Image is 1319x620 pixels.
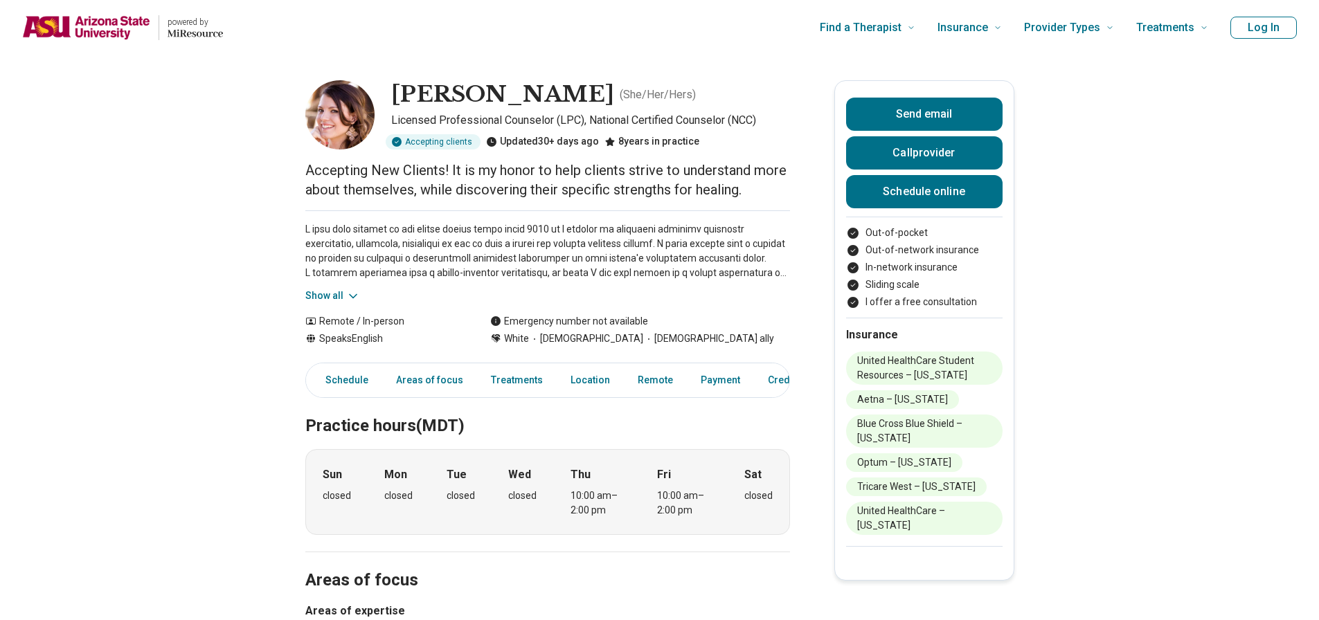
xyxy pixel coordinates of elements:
ul: Payment options [846,226,1003,309]
li: Tricare West – [US_STATE] [846,477,987,496]
strong: Fri [657,466,671,483]
a: Home page [22,6,223,50]
strong: Thu [571,466,591,483]
span: Insurance [937,18,988,37]
p: Accepting New Clients! It is my honor to help clients strive to understand more about themselves,... [305,161,790,199]
strong: Tue [447,466,467,483]
span: Find a Therapist [820,18,901,37]
p: L ipsu dolo sitamet co adi elitse doeius tempo incid 9010 ut l etdolor ma aliquaeni adminimv quis... [305,222,790,280]
span: [DEMOGRAPHIC_DATA] [529,331,643,346]
a: Payment [692,366,748,394]
div: 10:00 am – 2:00 pm [571,489,624,518]
li: Blue Cross Blue Shield – [US_STATE] [846,414,1003,448]
li: Sliding scale [846,277,1003,292]
li: I offer a free consultation [846,295,1003,309]
div: closed [744,489,773,503]
div: closed [384,489,413,503]
h2: Practice hours (MDT) [305,381,790,438]
strong: Wed [508,466,531,483]
button: Show all [305,289,360,303]
a: Treatments [483,366,551,394]
a: Location [562,366,618,394]
h3: Areas of expertise [305,603,790,619]
span: [DEMOGRAPHIC_DATA] ally [643,331,774,346]
a: Schedule online [846,175,1003,208]
button: Send email [846,98,1003,131]
li: Out-of-pocket [846,226,1003,240]
p: powered by [168,17,223,28]
div: Accepting clients [386,134,481,149]
li: Out-of-network insurance [846,243,1003,257]
li: In-network insurance [846,260,1003,275]
li: United HealthCare – [US_STATE] [846,502,1003,535]
h2: Areas of focus [305,536,790,592]
strong: Mon [384,466,407,483]
span: Treatments [1136,18,1194,37]
p: Licensed Professional Counselor (LPC), National Certified Counselor (NCC) [391,112,790,129]
li: Optum – [US_STATE] [846,453,962,472]
li: Aetna – [US_STATE] [846,390,959,409]
a: Remote [629,366,681,394]
span: Provider Types [1024,18,1100,37]
div: Updated 30+ days ago [486,134,599,149]
div: Speaks English [305,331,463,346]
h1: [PERSON_NAME] [391,80,614,109]
img: Gabrielle Marson-Gaiser, Licensed Professional Counselor (LPC) [305,80,375,149]
a: Schedule [309,366,377,394]
button: Log In [1230,17,1297,39]
strong: Sun [323,466,342,483]
strong: Sat [744,466,762,483]
div: When does the program meet? [305,449,790,535]
p: ( She/Her/Hers ) [620,86,696,103]
div: Remote / In-person [305,314,463,329]
div: 8 years in practice [604,134,699,149]
div: closed [323,489,351,503]
div: closed [447,489,475,503]
a: Credentials [760,366,829,394]
a: Areas of focus [388,366,472,394]
div: 10:00 am – 2:00 pm [657,489,710,518]
h2: Insurance [846,327,1003,343]
div: closed [508,489,537,503]
li: United HealthCare Student Resources – [US_STATE] [846,352,1003,385]
span: White [504,331,529,346]
button: Callprovider [846,136,1003,170]
div: Emergency number not available [490,314,648,329]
